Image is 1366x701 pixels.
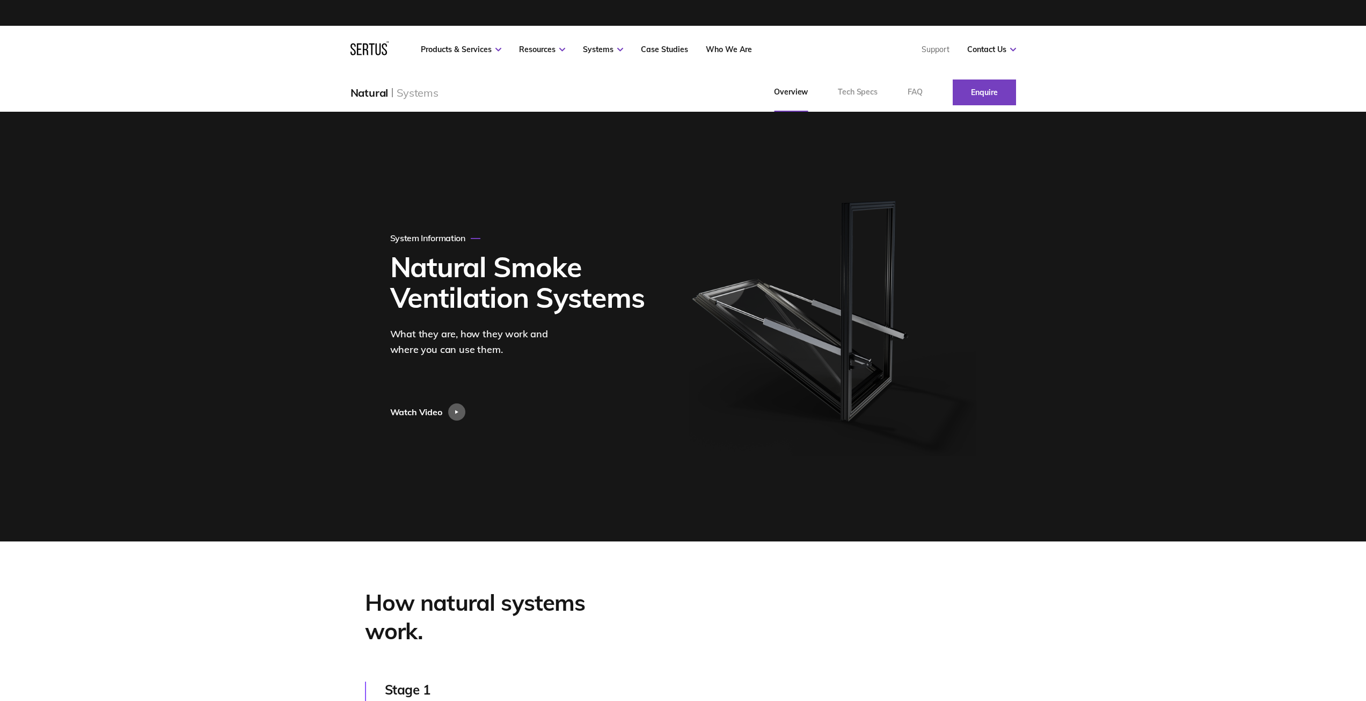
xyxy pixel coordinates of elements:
a: FAQ [893,73,938,112]
a: Tech Specs [823,73,893,112]
a: Contact Us [967,45,1016,54]
a: Systems [583,45,623,54]
div: System Information [390,233,480,243]
a: Resources [519,45,565,54]
a: Case Studies [641,45,688,54]
a: Enquire [953,80,1016,105]
iframe: Chat Widget [1173,576,1366,701]
div: How natural systems work. [365,589,644,645]
a: Support [922,45,949,54]
div: What they are, how they work and where you can use them. [390,327,567,358]
div: Natural [350,86,389,99]
div: Watch Video [390,403,442,421]
a: Who We Are [706,45,752,54]
a: Products & Services [421,45,501,54]
div: Stage 1 [385,682,644,698]
div: Systems [397,86,439,99]
h1: Natural Smoke Ventilation Systems [390,251,654,313]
